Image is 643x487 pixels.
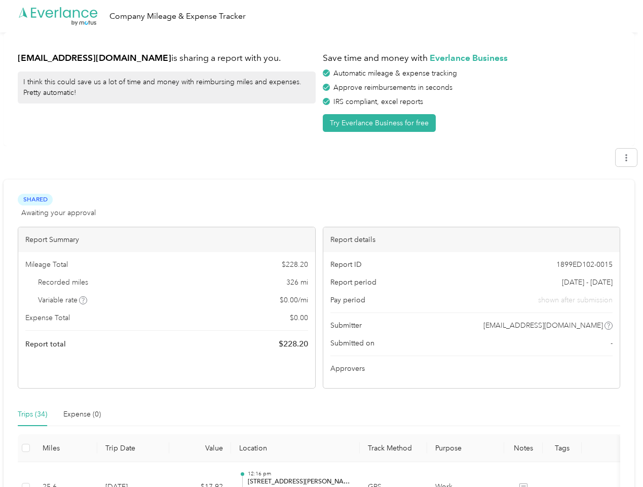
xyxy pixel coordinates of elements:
[330,363,365,374] span: Approvers
[430,52,508,63] strong: Everlance Business
[323,227,620,252] div: Report details
[109,10,246,23] div: Company Mileage & Expense Tracker
[323,52,621,64] h1: Save time and money with
[34,434,97,462] th: Miles
[538,295,613,305] span: shown after submission
[483,320,603,331] span: [EMAIL_ADDRESS][DOMAIN_NAME]
[169,434,231,462] th: Value
[279,338,308,350] span: $ 228.20
[280,295,308,305] span: $ 0.00 / mi
[18,409,47,420] div: Trips (34)
[333,97,423,106] span: IRS compliant, excel reports
[248,470,352,477] p: 12:16 pm
[97,434,169,462] th: Trip Date
[18,227,315,252] div: Report Summary
[333,83,452,92] span: Approve reimbursements in seconds
[18,52,316,64] h1: is sharing a report with you.
[543,434,581,462] th: Tags
[330,277,376,288] span: Report period
[248,477,352,486] p: [STREET_ADDRESS][PERSON_NAME]
[38,277,88,288] span: Recorded miles
[18,72,316,103] div: I think this could save us a lot of time and money with reimbursing miles and expenses. Pretty au...
[427,434,505,462] th: Purpose
[286,277,308,288] span: 326 mi
[556,259,613,270] span: 1899ED102-0015
[611,338,613,349] span: -
[231,434,360,462] th: Location
[25,312,70,323] span: Expense Total
[21,207,96,218] span: Awaiting your approval
[25,339,66,350] span: Report total
[360,434,427,462] th: Track Method
[333,69,457,78] span: Automatic mileage & expense tracking
[25,259,68,270] span: Mileage Total
[330,259,362,270] span: Report ID
[330,320,362,331] span: Submitter
[63,409,101,420] div: Expense (0)
[323,114,436,132] button: Try Everlance Business for free
[282,259,308,270] span: $ 228.20
[562,277,613,288] span: [DATE] - [DATE]
[290,312,308,323] span: $ 0.00
[504,434,543,462] th: Notes
[18,194,53,205] span: Shared
[18,52,171,63] strong: [EMAIL_ADDRESS][DOMAIN_NAME]
[330,295,365,305] span: Pay period
[38,295,88,305] span: Variable rate
[330,338,374,349] span: Submitted on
